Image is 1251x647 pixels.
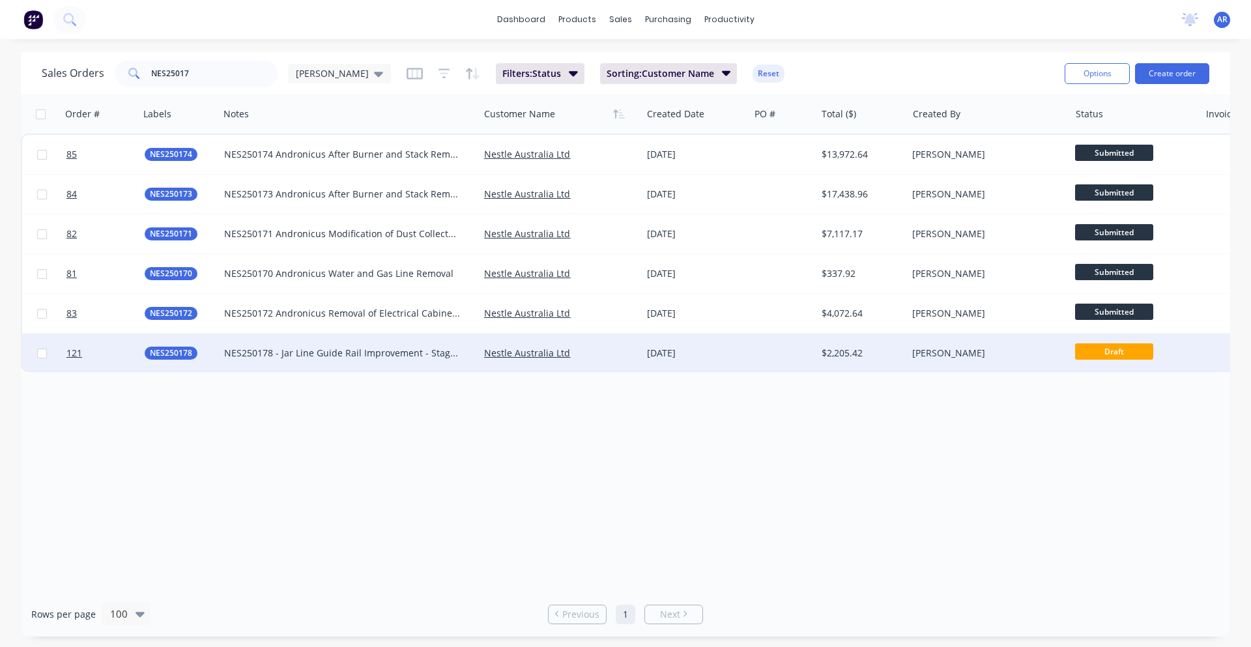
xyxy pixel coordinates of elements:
[502,67,561,80] span: Filters: Status
[484,347,570,359] a: Nestle Australia Ltd
[23,10,43,29] img: Factory
[65,108,100,121] div: Order #
[645,608,702,621] a: Next page
[1075,343,1153,360] span: Draft
[647,347,744,360] div: [DATE]
[603,10,639,29] div: sales
[484,307,570,319] a: Nestle Australia Ltd
[543,605,708,624] ul: Pagination
[484,267,570,280] a: Nestle Australia Ltd
[224,227,461,240] div: NES250171 Andronicus Modification of Dust Collector Line
[660,608,680,621] span: Next
[150,188,192,201] span: NES250173
[639,10,698,29] div: purchasing
[1075,304,1153,320] span: Submitted
[647,108,704,121] div: Created Date
[912,307,1057,320] div: [PERSON_NAME]
[647,267,744,280] div: [DATE]
[822,227,898,240] div: $7,117.17
[150,227,192,240] span: NES250171
[66,188,77,201] span: 84
[66,267,77,280] span: 81
[224,307,461,320] div: NES250172 Andronicus Removal of Electrical Cabinets and Batching Controls
[66,227,77,240] span: 82
[647,227,744,240] div: [DATE]
[647,148,744,161] div: [DATE]
[822,108,856,121] div: Total ($)
[698,10,761,29] div: productivity
[912,267,1057,280] div: [PERSON_NAME]
[145,188,197,201] button: NES250173
[31,608,96,621] span: Rows per page
[66,294,145,333] a: 83
[150,307,192,320] span: NES250172
[822,188,898,201] div: $17,438.96
[496,63,584,84] button: Filters:Status
[150,267,192,280] span: NES250170
[822,347,898,360] div: $2,205.42
[1075,145,1153,161] span: Submitted
[1217,14,1228,25] span: AR
[66,334,145,373] a: 121
[755,108,775,121] div: PO #
[1135,63,1209,84] button: Create order
[66,254,145,293] a: 81
[145,267,197,280] button: NES250170
[66,175,145,214] a: 84
[822,307,898,320] div: $4,072.64
[224,148,461,161] div: NES250174 Andronicus After Burner and Stack Removal Option 2
[224,347,461,360] div: NES250178 - Jar Line Guide Rail Improvement - Stage 2
[822,148,898,161] div: $13,972.64
[912,347,1057,360] div: [PERSON_NAME]
[1065,63,1130,84] button: Options
[145,307,197,320] button: NES250172
[1075,224,1153,240] span: Submitted
[296,66,369,80] span: [PERSON_NAME]
[647,188,744,201] div: [DATE]
[753,65,784,83] button: Reset
[484,227,570,240] a: Nestle Australia Ltd
[1075,184,1153,201] span: Submitted
[552,10,603,29] div: products
[484,148,570,160] a: Nestle Australia Ltd
[150,347,192,360] span: NES250178
[1076,108,1103,121] div: Status
[145,347,197,360] button: NES250178
[912,148,1057,161] div: [PERSON_NAME]
[549,608,606,621] a: Previous page
[647,307,744,320] div: [DATE]
[145,148,197,161] button: NES250174
[600,63,738,84] button: Sorting:Customer Name
[150,148,192,161] span: NES250174
[66,347,82,360] span: 121
[616,605,635,624] a: Page 1 is your current page
[562,608,599,621] span: Previous
[223,108,249,121] div: Notes
[224,267,461,280] div: NES250170 Andronicus Water and Gas Line Removal
[42,67,104,79] h1: Sales Orders
[913,108,960,121] div: Created By
[607,67,714,80] span: Sorting: Customer Name
[224,188,461,201] div: NES250173 Andronicus After Burner and Stack Removal Option 1
[484,108,555,121] div: Customer Name
[484,188,570,200] a: Nestle Australia Ltd
[491,10,552,29] a: dashboard
[822,267,898,280] div: $337.92
[145,227,197,240] button: NES250171
[66,307,77,320] span: 83
[912,188,1057,201] div: [PERSON_NAME]
[1075,264,1153,280] span: Submitted
[66,214,145,253] a: 82
[66,148,77,161] span: 85
[151,61,278,87] input: Search...
[143,108,171,121] div: Labels
[912,227,1057,240] div: [PERSON_NAME]
[66,135,145,174] a: 85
